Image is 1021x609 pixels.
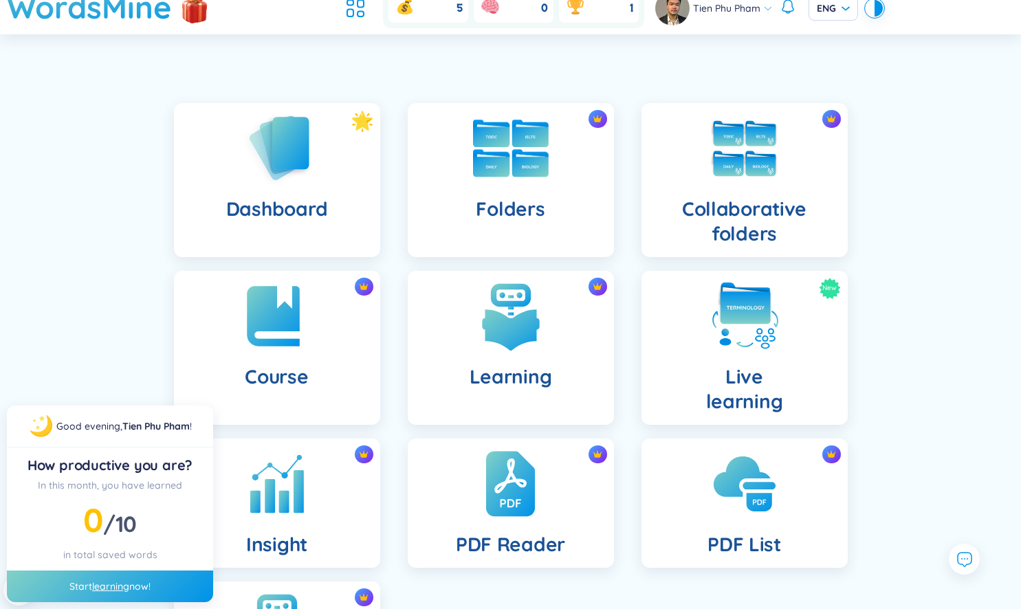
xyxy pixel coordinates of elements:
[103,510,137,538] span: /
[593,450,602,459] img: crown icon
[593,114,602,124] img: crown icon
[394,439,628,568] a: crown iconPDF Reader
[359,282,369,291] img: crown icon
[707,532,781,557] h4: PDF List
[541,1,548,16] span: 0
[56,419,192,434] div: !
[122,420,190,432] a: Tien Phu Pham
[18,547,202,562] div: in total saved words
[359,593,369,602] img: crown icon
[822,278,837,299] span: New
[7,571,213,602] div: Start now!
[83,499,103,540] span: 0
[826,114,836,124] img: crown icon
[706,364,783,414] h4: Live learning
[56,420,122,432] span: Good evening ,
[628,271,861,425] a: NewLivelearning
[457,1,463,16] span: 5
[394,103,628,257] a: crown iconFolders
[628,103,861,257] a: crown iconCollaborative folders
[160,271,394,425] a: crown iconCourse
[246,532,307,557] h4: Insight
[826,450,836,459] img: crown icon
[116,510,137,538] span: 10
[628,439,861,568] a: crown iconPDF List
[92,580,129,593] a: learning
[817,1,850,15] span: ENG
[470,364,552,389] h4: Learning
[245,364,308,389] h4: Course
[456,532,565,557] h4: PDF Reader
[652,197,837,246] h4: Collaborative folders
[693,1,760,16] span: Tien Phu Pham
[394,271,628,425] a: crown iconLearning
[476,197,545,221] h4: Folders
[18,478,202,493] div: In this month, you have learned
[593,282,602,291] img: crown icon
[18,456,202,475] div: How productive you are?
[630,1,633,16] span: 1
[226,197,327,221] h4: Dashboard
[160,439,394,568] a: crown iconInsight
[160,103,394,257] a: Dashboard
[359,450,369,459] img: crown icon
